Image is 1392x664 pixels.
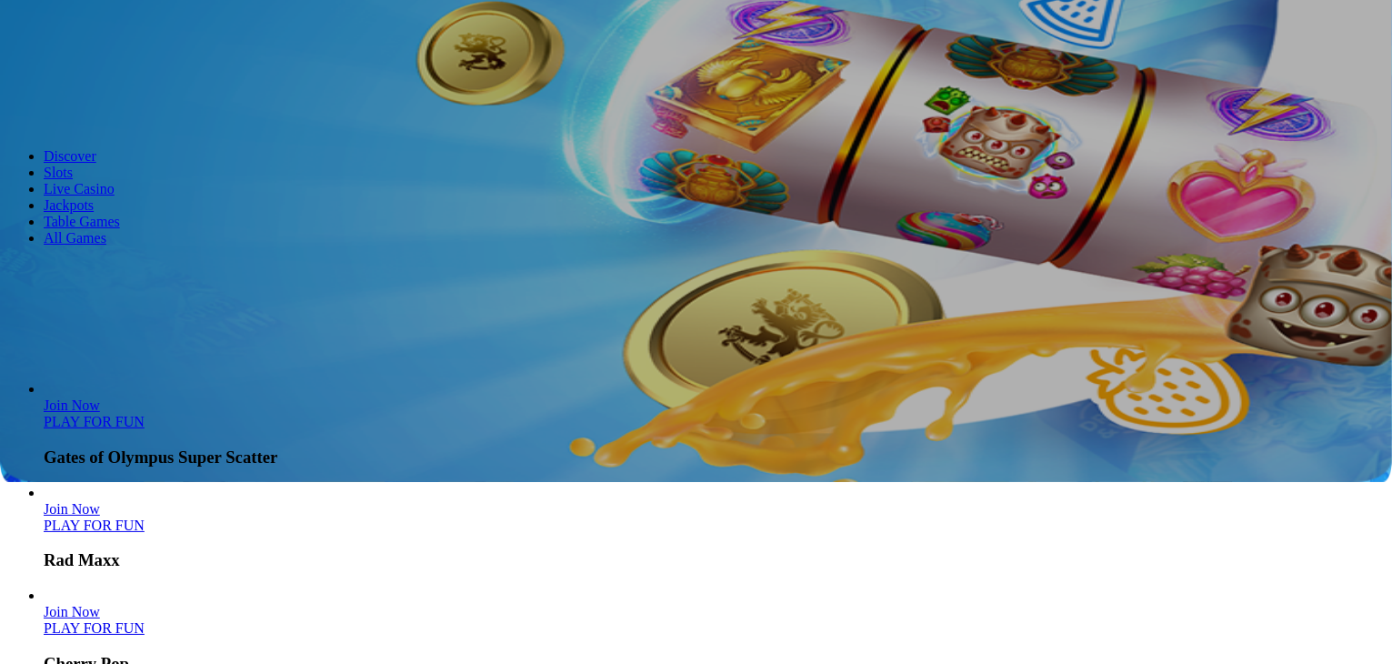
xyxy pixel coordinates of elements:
a: Rad Maxx [44,501,100,517]
a: Gates of Olympus Super Scatter [44,414,145,429]
a: All Games [44,230,106,246]
a: Cherry Pop [44,604,100,619]
a: Jackpots [44,197,94,213]
a: Slots [44,165,73,180]
a: Discover [44,148,96,164]
a: Cherry Pop [44,620,145,636]
header: Lobby [7,117,1385,280]
span: Join Now [44,604,100,619]
h3: Rad Maxx [44,550,1385,570]
a: Rad Maxx [44,518,145,533]
h3: Gates of Olympus Super Scatter [44,448,1385,468]
article: Rad Maxx [44,485,1385,571]
article: Gates of Olympus Super Scatter [44,381,1385,468]
a: Table Games [44,214,120,229]
a: Live Casino [44,181,115,196]
span: Join Now [44,397,100,413]
a: Gates of Olympus Super Scatter [44,397,100,413]
span: Join Now [44,501,100,517]
nav: Lobby [7,117,1385,246]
